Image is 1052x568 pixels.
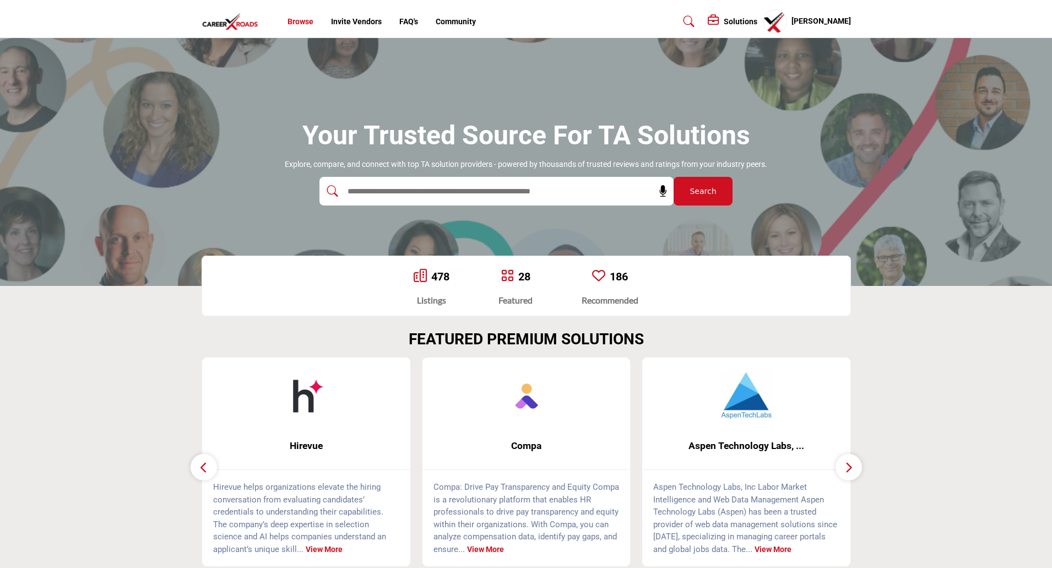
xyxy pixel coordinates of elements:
[431,270,449,283] a: 478
[501,269,514,284] a: Go to Featured
[674,177,733,205] button: Search
[659,431,834,461] b: Aspen Technology Labs, Inc.
[719,369,774,424] img: Aspen Technology Labs, Inc.
[439,431,614,461] b: Compa
[436,17,476,26] a: Community
[724,17,757,26] h5: Solutions
[409,330,644,349] h2: FEATURED PREMIUM SOLUTIONS
[422,431,631,461] a: Compa
[708,15,757,28] div: Solutions
[439,439,614,453] span: Compa
[467,545,504,554] a: View More
[285,159,767,170] p: Explore, compare, and connect with top TA solution providers - powered by thousands of trusted re...
[498,294,533,307] div: Featured
[642,431,850,461] a: Aspen Technology Labs, ...
[288,17,313,26] a: Browse
[202,13,264,31] img: Site Logo
[791,16,851,27] h5: [PERSON_NAME]
[518,270,530,283] a: 28
[297,544,303,554] span: ...
[399,17,418,26] a: FAQ's
[659,439,834,453] span: Aspen Technology Labs, ...
[414,294,449,307] div: Listings
[331,17,382,26] a: Invite Vendors
[306,545,343,554] a: View More
[653,481,839,555] p: Aspen Technology Labs, Inc Labor Market Intelligence and Web Data Management Aspen Technology Lab...
[746,544,752,554] span: ...
[582,294,638,307] div: Recommended
[458,544,465,554] span: ...
[610,270,628,283] a: 186
[433,481,620,555] p: Compa: Drive Pay Transparency and Equity Compa is a revolutionary platform that enables HR profes...
[755,545,791,554] a: View More
[673,13,702,30] a: Search
[763,9,787,34] button: Show hide supplier dropdown
[499,369,554,424] img: Compa
[219,431,394,461] b: Hirevue
[202,431,410,461] a: Hirevue
[279,369,334,424] img: Hirevue
[690,186,716,197] span: Search
[592,269,605,284] a: Go to Recommended
[219,439,394,453] span: Hirevue
[302,118,750,153] h1: Your Trusted Source for TA Solutions
[213,481,399,555] p: Hirevue helps organizations elevate the hiring conversation from evaluating candidates’ credentia...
